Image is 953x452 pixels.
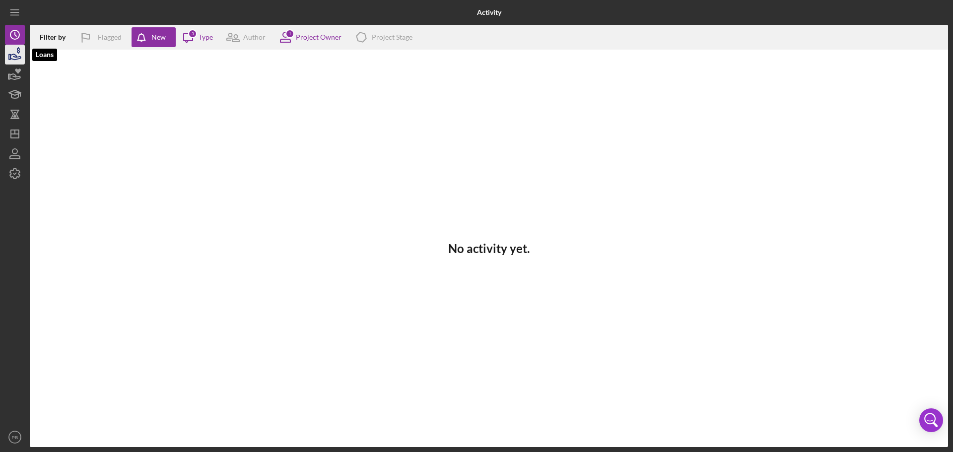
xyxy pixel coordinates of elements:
[477,8,501,16] b: Activity
[73,27,132,47] button: Flagged
[188,29,197,38] div: 3
[285,29,294,38] div: 1
[372,33,412,41] div: Project Stage
[448,242,530,256] h3: No activity yet.
[243,33,266,41] div: Author
[132,27,176,47] button: New
[919,408,943,432] div: Open Intercom Messenger
[98,27,122,47] div: Flagged
[40,33,73,41] div: Filter by
[5,427,25,447] button: PB
[12,435,18,440] text: PB
[296,33,341,41] div: Project Owner
[199,33,213,41] div: Type
[151,27,166,47] div: New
